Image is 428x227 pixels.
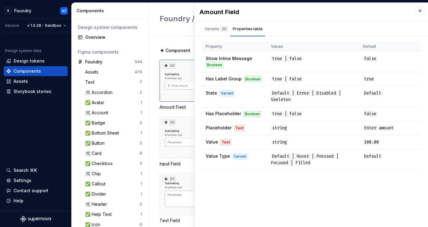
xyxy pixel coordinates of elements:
span: ❖ Component [160,47,190,54]
span: Default [363,153,382,159]
span: true [363,76,375,82]
a: ✅ Help Text1 [83,209,145,219]
a: Foundry544 [75,57,145,67]
a: 🛠️ Account1 [83,108,145,118]
span: Default [363,90,382,96]
span: true | false [271,111,303,117]
a: ✅ Avatar1 [83,98,145,107]
div: Properties table [233,26,263,32]
a: Settings [4,176,68,185]
div: ✅ Avatar [85,99,107,106]
a: ✅ Button3 [83,138,145,148]
a: Storybook stories [4,87,68,96]
div: 3 [140,141,142,146]
span: Placeholder [206,125,232,130]
span: Has Label Group [206,76,242,81]
div: Variants [204,26,228,32]
span: true | false [271,56,303,62]
div: 🛠️ Account [85,110,111,116]
div: 1 [141,110,142,115]
span: Value Type [206,153,230,159]
a: 🛠️ Chip1 [83,169,145,179]
button: v 1.0.28 - Sandbox [25,21,69,30]
button: Search ⌘K [4,165,68,175]
div: Boolean [244,111,261,117]
button: AFoundryAZ [1,4,70,17]
div: Boolean [206,62,223,68]
a: Components [4,66,68,76]
div: 20 [162,176,176,182]
div: Variant [232,153,248,160]
button: Help [4,196,68,206]
div: 1 [141,131,142,136]
div: 🛠️ Accordion [85,89,115,95]
div: 2 [140,120,142,125]
th: Property [202,42,267,52]
div: Foundry [14,8,31,14]
div: 7 [140,80,142,85]
div: Assets [85,69,101,75]
div: ✅ Help Text [85,211,114,217]
div: Text [220,139,231,145]
span: Show Inline Message [206,56,252,61]
div: 2 [140,161,142,166]
svg: Supernova Logo [20,216,51,222]
div: 1 [141,171,142,176]
a: Overview [75,32,145,42]
div: ✅ Bottom Sheet [85,130,121,136]
div: Contact support [14,188,48,194]
span: Has Placeholder [206,111,241,116]
div: 1 [141,212,142,217]
a: Text7 [83,77,145,87]
div: ✅ Checkbox [85,160,115,167]
div: Text [85,79,97,85]
div: 544 [135,59,142,64]
div: ✅ Divider [85,191,109,197]
div: 2 [140,90,142,95]
div: 6 [140,222,142,227]
div: Design system data [5,48,41,53]
div: Components [14,68,41,74]
span: false [363,56,378,62]
div: Search ⌘K [14,167,37,173]
div: 1 [141,192,142,197]
a: Assets [4,76,68,86]
div: Input Field [160,161,228,167]
div: 2 [140,202,142,207]
div: 20 [220,26,228,32]
span: 100.00 [363,139,380,145]
div: Amount Field [160,104,228,110]
span: Foundry / [160,14,195,23]
div: Variant [220,90,235,96]
div: 20 [162,63,176,69]
div: A [4,7,12,14]
a: 🛠️ Accordion2 [83,87,145,97]
a: ✅ Callout1 [83,179,145,189]
a: Design tokens [4,56,68,66]
div: Storybook stories [14,88,51,95]
div: 🛠️ Header [85,201,109,207]
span: false [363,111,378,117]
span: string [271,125,288,131]
span: State [206,90,217,95]
div: Settings [14,177,31,184]
span: v 1.0.28 - Sandbox [27,23,61,28]
a: 🛠️ Card9 [83,148,145,158]
div: Design system components [78,24,142,30]
div: ✅ Button [85,140,107,146]
div: 20Amount Field [160,60,228,110]
a: ✅ Checkbox2 [83,159,145,168]
th: Default [359,42,421,52]
div: Foundry [85,59,102,65]
span: true | false [271,76,303,82]
div: 9 [140,151,142,156]
div: Boolean [244,76,262,82]
span: Value [206,139,218,144]
div: ✅ Badge [85,120,108,126]
span: Enter amount [363,125,395,131]
th: Values [267,42,359,52]
span: string [271,139,288,145]
div: Assets [14,78,28,84]
button: Contact support [4,186,68,196]
span: Default | Error | Disabled | Skeleton [271,90,341,103]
